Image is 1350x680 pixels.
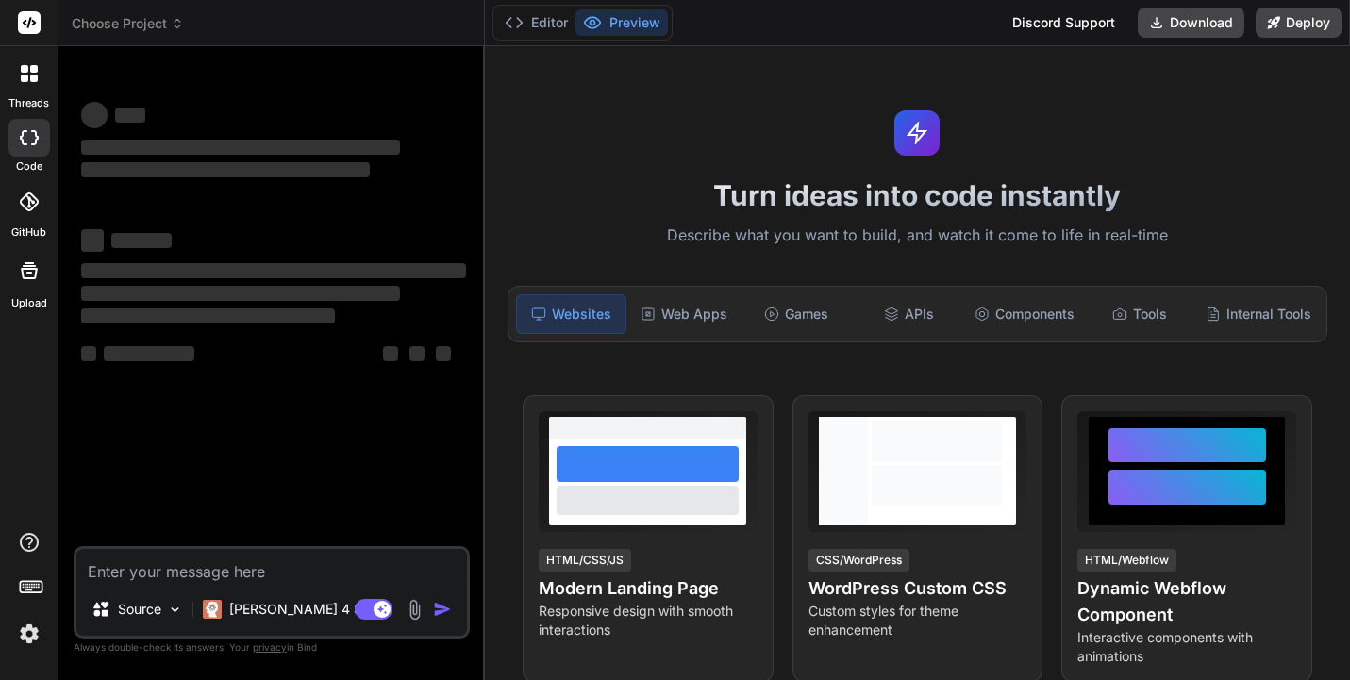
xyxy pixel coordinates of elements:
span: ‌ [81,162,370,177]
label: code [16,158,42,174]
label: Upload [11,295,47,311]
span: ‌ [81,286,400,301]
label: GitHub [11,224,46,240]
span: ‌ [81,263,466,278]
div: Websites [516,294,626,334]
span: ‌ [409,346,425,361]
h4: WordPress Custom CSS [808,575,1027,602]
img: settings [13,618,45,650]
p: [PERSON_NAME] 4 S.. [229,600,370,619]
h4: Dynamic Webflow Component [1077,575,1296,628]
div: Web Apps [630,294,739,334]
p: Always double-check its answers. Your in Bind [74,639,470,656]
p: Custom styles for theme enhancement [808,602,1027,639]
span: ‌ [104,346,194,361]
img: attachment [404,599,425,621]
span: privacy [253,641,287,653]
p: Responsive design with smooth interactions [539,602,758,639]
span: ‌ [81,346,96,361]
div: HTML/Webflow [1077,549,1176,572]
span: ‌ [81,102,108,128]
span: ‌ [81,308,335,323]
span: ‌ [81,140,400,155]
span: Choose Project [72,14,184,33]
div: Components [967,294,1082,334]
div: Discord Support [1001,8,1126,38]
p: Interactive components with animations [1077,628,1296,666]
button: Download [1138,8,1244,38]
span: ‌ [111,233,172,248]
span: ‌ [383,346,398,361]
img: Pick Models [167,602,183,618]
button: Editor [497,9,575,36]
img: Claude 4 Sonnet [203,600,222,619]
img: icon [433,600,452,619]
span: ‌ [81,229,104,252]
p: Source [118,600,161,619]
button: Preview [575,9,668,36]
span: ‌ [436,346,451,361]
button: Deploy [1256,8,1342,38]
h1: Turn ideas into code instantly [496,178,1339,212]
span: ‌ [115,108,145,123]
h4: Modern Landing Page [539,575,758,602]
div: CSS/WordPress [808,549,909,572]
label: threads [8,95,49,111]
div: APIs [855,294,963,334]
div: Internal Tools [1198,294,1319,334]
div: Tools [1086,294,1194,334]
div: HTML/CSS/JS [539,549,631,572]
div: Games [742,294,851,334]
p: Describe what you want to build, and watch it come to life in real-time [496,224,1339,248]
